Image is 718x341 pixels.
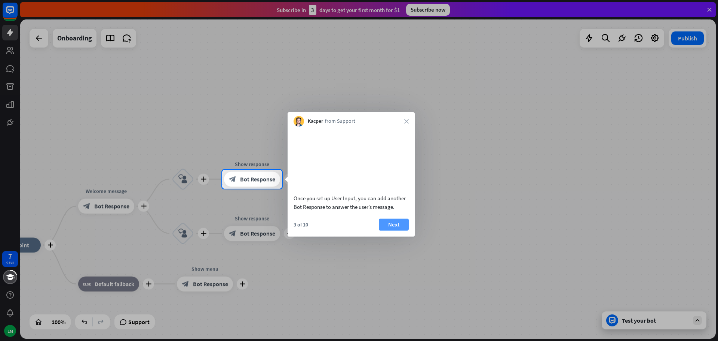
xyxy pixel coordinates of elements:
span: Bot Response [240,176,275,183]
div: Once you set up User Input, you can add another Bot Response to answer the user’s message. [294,194,409,211]
button: Next [379,219,409,231]
span: from Support [325,118,355,125]
span: Kacper [308,118,323,125]
button: Open LiveChat chat widget [6,3,28,25]
div: 3 of 10 [294,221,308,228]
i: close [404,119,409,124]
i: block_bot_response [229,176,236,183]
